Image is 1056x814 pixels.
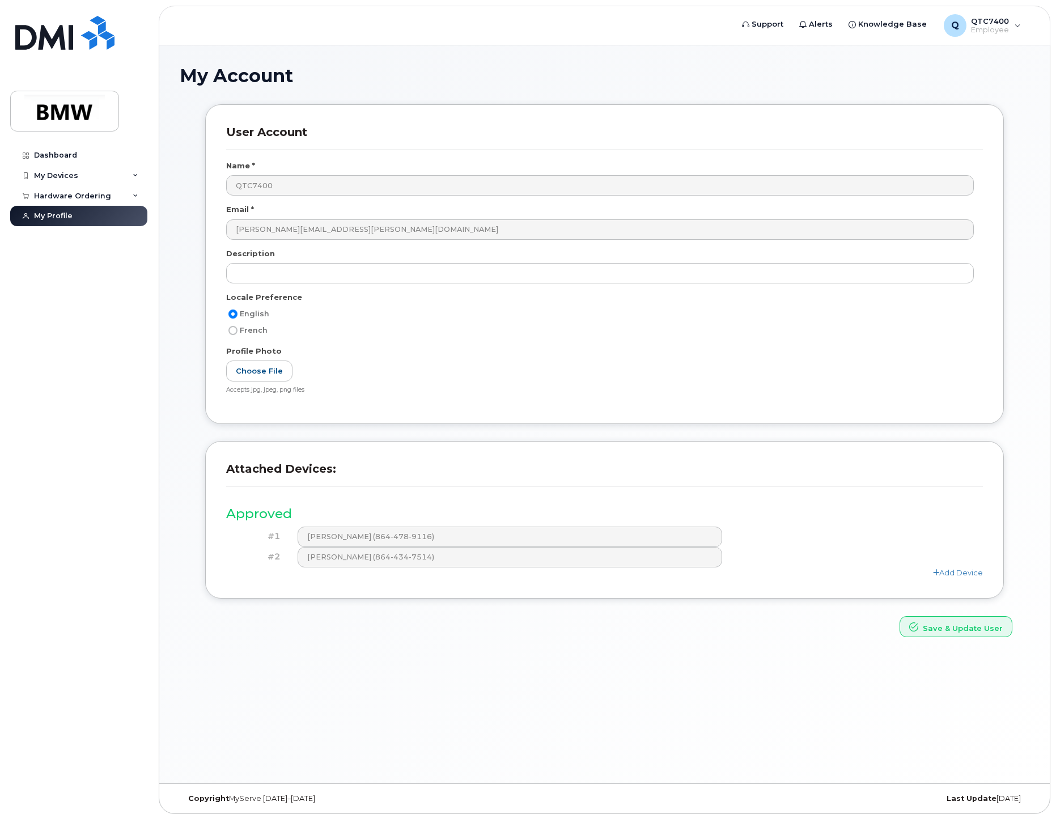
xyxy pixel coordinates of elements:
h4: #1 [235,532,281,541]
h3: User Account [226,125,983,150]
span: French [240,326,268,334]
a: Add Device [933,568,983,577]
h4: #2 [235,552,281,562]
strong: Last Update [947,794,996,803]
label: Description [226,248,275,259]
h1: My Account [180,66,1029,86]
input: French [228,326,238,335]
h3: Approved [226,507,983,521]
strong: Copyright [188,794,229,803]
div: [DATE] [746,794,1029,803]
label: Locale Preference [226,292,302,303]
div: MyServe [DATE]–[DATE] [180,794,463,803]
label: Email * [226,204,254,215]
label: Choose File [226,361,292,381]
label: Name * [226,160,255,171]
input: English [228,310,238,319]
button: Save & Update User [900,616,1012,637]
span: English [240,310,269,318]
div: Accepts jpg, jpeg, png files [226,386,974,395]
label: Profile Photo [226,346,282,357]
h3: Attached Devices: [226,462,983,486]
